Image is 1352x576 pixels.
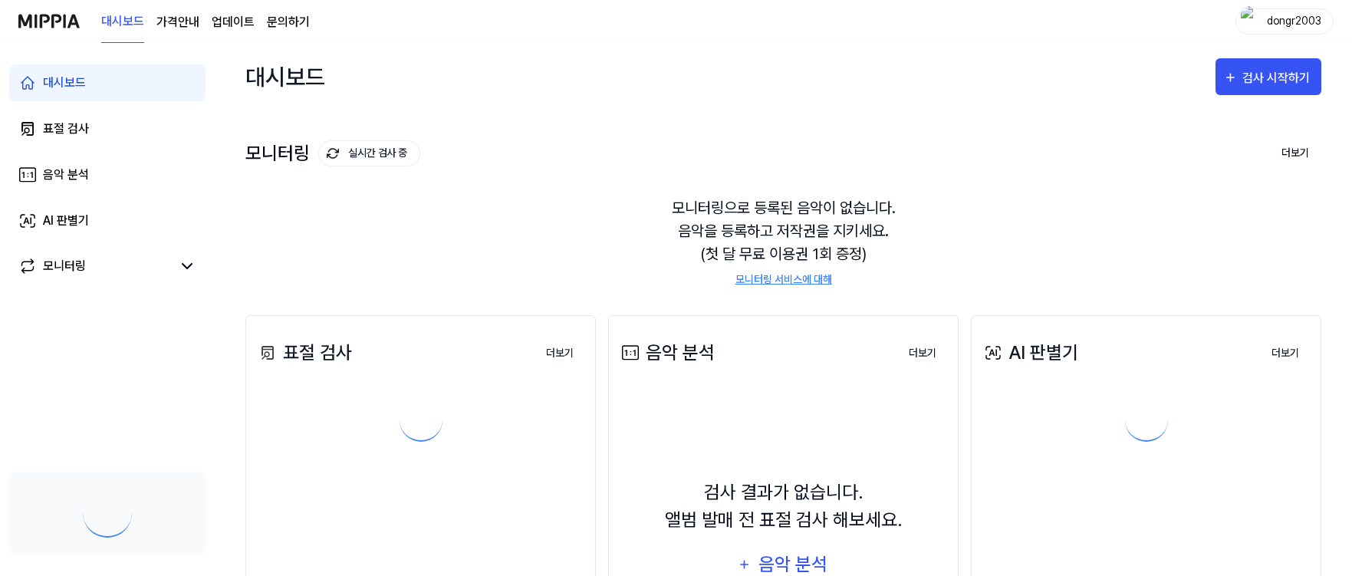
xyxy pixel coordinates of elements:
[43,212,89,230] div: AI 판별기
[534,337,586,369] a: 더보기
[896,337,949,369] a: 더보기
[18,257,172,275] a: 모니터링
[735,272,832,288] a: 모니터링 서비스에 대해
[665,479,903,534] div: 검사 결과가 없습니다. 앨범 발매 전 표절 검사 해보세요.
[156,13,199,31] button: 가격안내
[1235,8,1334,35] button: profiledongr2003
[9,64,206,101] a: 대시보드
[1264,12,1324,29] div: dongr2003
[101,1,144,43] a: 대시보드
[318,140,420,166] button: 실시간 검사 중
[1269,137,1321,170] button: 더보기
[245,140,420,166] div: 모니터링
[255,339,352,367] div: 표절 검사
[9,110,206,147] a: 표절 검사
[1259,337,1311,369] a: 더보기
[43,120,89,138] div: 표절 검사
[1215,58,1321,95] button: 검사 시작하기
[1259,338,1311,369] button: 더보기
[245,178,1321,306] div: 모니터링으로 등록된 음악이 없습니다. 음악을 등록하고 저작권을 지키세요. (첫 달 무료 이용권 1회 증정)
[43,74,86,92] div: 대시보드
[9,156,206,193] a: 음악 분석
[327,147,339,160] img: monitoring Icon
[1242,68,1314,88] div: 검사 시작하기
[43,166,89,184] div: 음악 분석
[896,338,949,369] button: 더보기
[1241,6,1259,37] img: profile
[267,13,310,31] a: 문의하기
[245,58,325,95] div: 대시보드
[212,13,255,31] a: 업데이트
[43,257,86,275] div: 모니터링
[618,339,715,367] div: 음악 분석
[9,202,206,239] a: AI 판별기
[534,338,586,369] button: 더보기
[981,339,1078,367] div: AI 판별기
